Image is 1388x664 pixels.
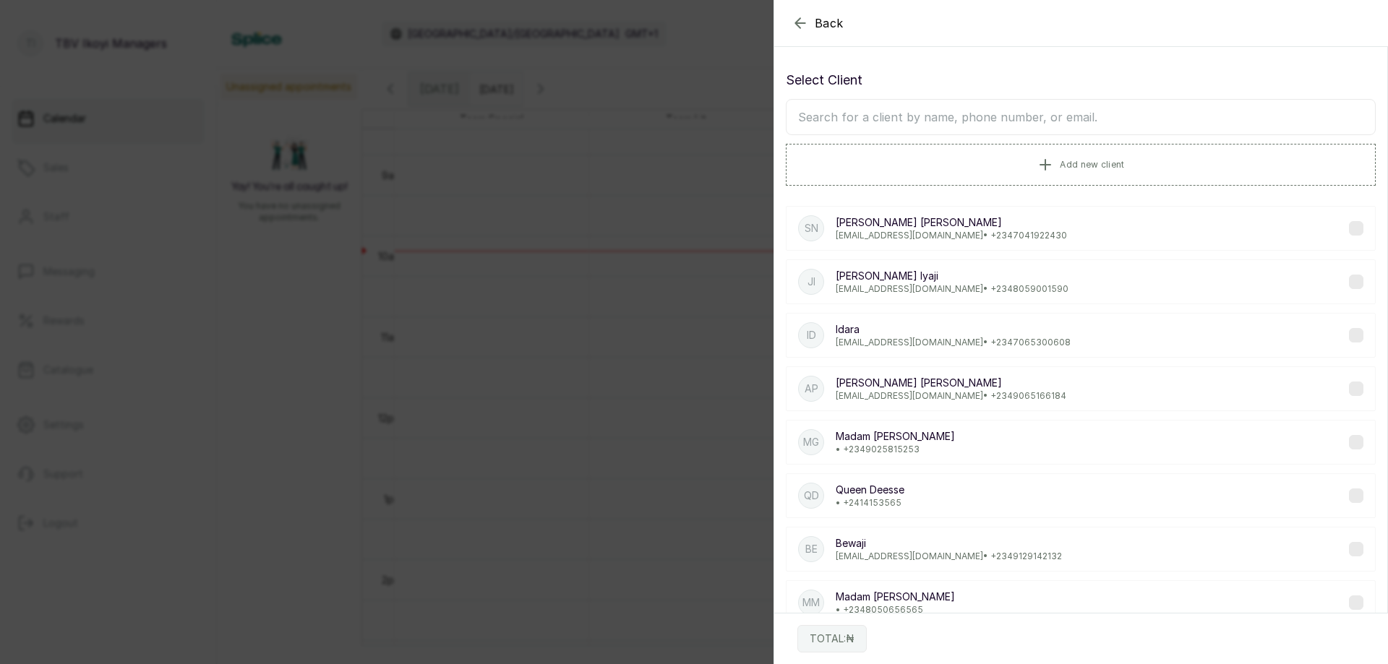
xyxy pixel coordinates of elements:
button: Back [792,14,844,32]
p: [EMAIL_ADDRESS][DOMAIN_NAME] • +234 7041922430 [836,230,1067,241]
p: SN [805,221,818,236]
p: Mm [802,595,820,610]
p: • +234 8050656565 [836,604,955,616]
p: Queen Deesse [836,483,904,497]
p: QD [804,488,819,503]
p: [PERSON_NAME] [PERSON_NAME] [836,376,1066,390]
p: Idara [836,322,1071,337]
p: Be [805,542,818,556]
button: Add new client [786,144,1376,186]
p: Select Client [786,70,1376,90]
p: Ap [805,381,818,396]
p: • +234 9025815253 [836,444,955,455]
p: [EMAIL_ADDRESS][DOMAIN_NAME] • +234 7065300608 [836,337,1071,348]
p: [PERSON_NAME] Iyaji [836,269,1068,283]
p: Madam [PERSON_NAME] [836,590,955,604]
p: Id [807,328,816,342]
p: [EMAIL_ADDRESS][DOMAIN_NAME] • +234 9065166184 [836,390,1066,402]
p: • +241 4153565 [836,497,904,509]
input: Search for a client by name, phone number, or email. [786,99,1376,135]
p: Bewaji [836,536,1062,551]
p: [EMAIL_ADDRESS][DOMAIN_NAME] • +234 9129142132 [836,551,1062,562]
p: [EMAIL_ADDRESS][DOMAIN_NAME] • +234 8059001590 [836,283,1068,295]
p: TOTAL: ₦ [810,631,854,646]
span: Back [815,14,844,32]
p: [PERSON_NAME] [PERSON_NAME] [836,215,1067,230]
p: JI [807,275,815,289]
span: Add new client [1060,159,1124,171]
p: Madam [PERSON_NAME] [836,429,955,444]
p: MG [803,435,819,449]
